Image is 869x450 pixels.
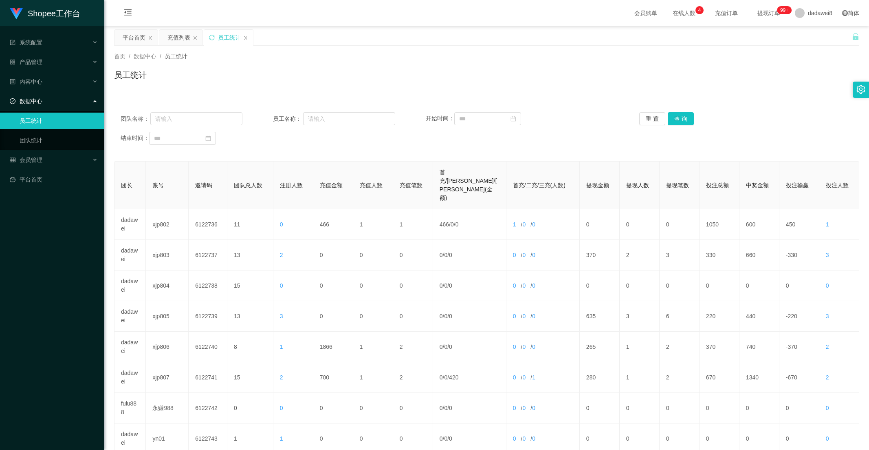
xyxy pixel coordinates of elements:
[580,209,620,240] td: 0
[506,393,580,423] td: / /
[620,362,660,393] td: 1
[826,313,829,319] span: 3
[10,40,15,45] i: 图标: form
[660,362,700,393] td: 2
[444,374,447,381] span: 0
[189,332,227,362] td: 6122740
[506,209,580,240] td: / /
[129,53,130,60] span: /
[620,393,660,423] td: 0
[580,301,620,332] td: 635
[532,313,535,319] span: 0
[320,182,343,188] span: 充值金额
[393,362,433,393] td: 2
[739,393,779,423] td: 0
[440,221,449,228] span: 466
[134,53,156,60] span: 数据中心
[189,393,227,423] td: 6122742
[114,53,125,60] span: 首页
[513,344,516,350] span: 0
[280,252,283,258] span: 2
[10,79,15,84] i: 图标: profile
[227,393,273,423] td: 0
[826,182,849,188] span: 投注人数
[532,405,535,411] span: 0
[189,362,227,393] td: 6122741
[700,270,739,301] td: 0
[303,112,395,125] input: 请输入
[779,270,819,301] td: 0
[449,313,452,319] span: 0
[393,332,433,362] td: 2
[513,252,516,258] span: 0
[753,10,784,16] span: 提现订单
[123,30,145,45] div: 平台首页
[280,405,283,411] span: 0
[313,240,353,270] td: 0
[522,435,526,442] span: 0
[706,182,729,188] span: 投注总额
[506,240,580,270] td: / /
[433,362,506,393] td: / /
[444,313,447,319] span: 0
[393,209,433,240] td: 1
[160,53,161,60] span: /
[449,374,458,381] span: 420
[660,393,700,423] td: 0
[313,332,353,362] td: 1866
[532,435,535,442] span: 0
[711,10,742,16] span: 充值订单
[532,221,535,228] span: 0
[842,10,848,16] i: 图标: global
[433,270,506,301] td: / /
[313,270,353,301] td: 0
[449,252,452,258] span: 0
[522,374,526,381] span: 0
[353,240,393,270] td: 0
[121,115,150,123] span: 团队名称：
[146,209,189,240] td: xjp802
[189,240,227,270] td: 6122737
[227,332,273,362] td: 8
[353,209,393,240] td: 1
[433,301,506,332] td: / /
[189,209,227,240] td: 6122736
[280,435,283,442] span: 1
[193,35,198,40] i: 图标: close
[522,282,526,289] span: 0
[393,270,433,301] td: 0
[786,182,809,188] span: 投注输赢
[227,301,273,332] td: 13
[227,240,273,270] td: 13
[353,332,393,362] td: 1
[746,182,769,188] span: 中奖金额
[152,182,164,188] span: 账号
[353,301,393,332] td: 0
[626,182,649,188] span: 提现人数
[826,221,829,228] span: 1
[10,157,42,163] span: 会员管理
[779,332,819,362] td: -370
[779,362,819,393] td: -670
[353,393,393,423] td: 0
[506,362,580,393] td: / /
[826,374,829,381] span: 2
[513,313,516,319] span: 0
[580,393,620,423] td: 0
[280,313,283,319] span: 3
[522,405,526,411] span: 0
[433,393,506,423] td: / /
[700,362,739,393] td: 670
[532,344,535,350] span: 0
[165,53,187,60] span: 员工统计
[10,8,23,20] img: logo.9652507e.png
[218,30,241,45] div: 员工统计
[826,344,829,350] span: 2
[779,301,819,332] td: -220
[146,240,189,270] td: xjp803
[150,112,242,125] input: 请输入
[444,344,447,350] span: 0
[449,344,452,350] span: 0
[114,270,146,301] td: dadawei
[522,344,526,350] span: 0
